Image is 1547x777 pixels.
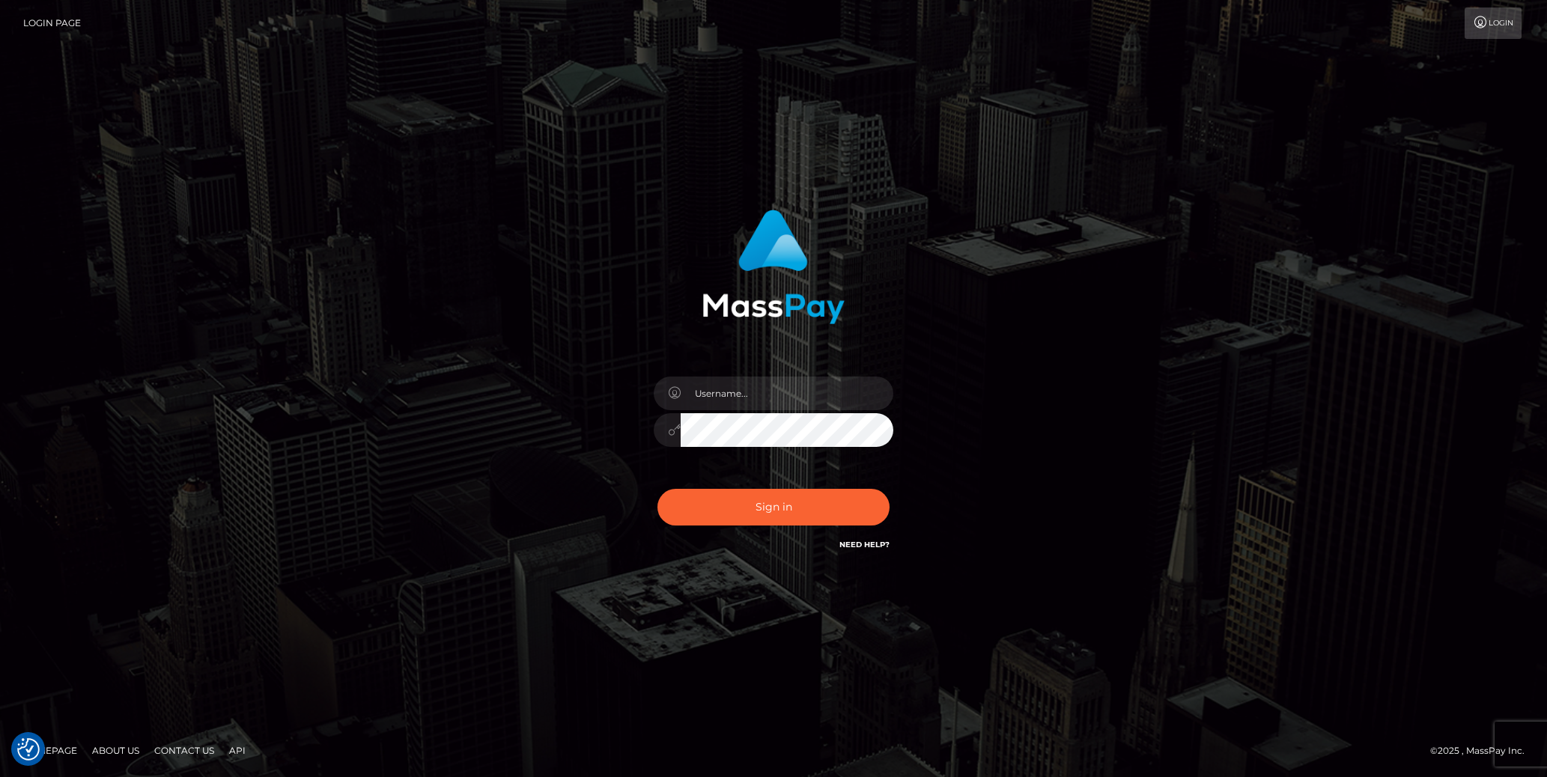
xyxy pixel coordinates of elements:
[702,210,845,324] img: MassPay Login
[223,739,252,762] a: API
[839,540,890,549] a: Need Help?
[657,489,890,525] button: Sign in
[86,739,145,762] a: About Us
[16,739,83,762] a: Homepage
[17,738,40,761] button: Consent Preferences
[1465,7,1522,39] a: Login
[148,739,220,762] a: Contact Us
[23,7,81,39] a: Login Page
[17,738,40,761] img: Revisit consent button
[681,377,893,410] input: Username...
[1430,743,1536,759] div: © 2025 , MassPay Inc.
